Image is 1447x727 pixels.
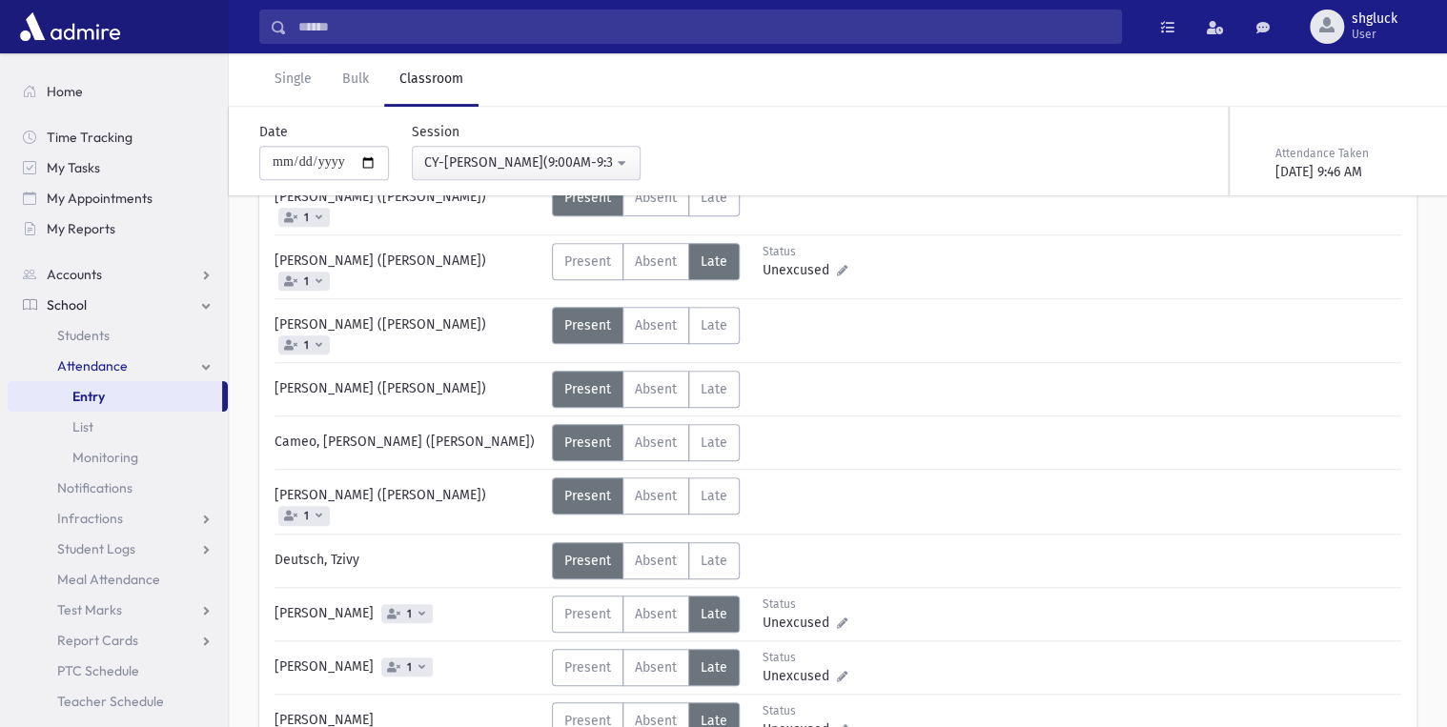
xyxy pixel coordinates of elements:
[265,477,552,525] div: [PERSON_NAME] ([PERSON_NAME])
[701,190,727,206] span: Late
[72,449,138,466] span: Monitoring
[8,213,228,244] a: My Reports
[8,656,228,686] a: PTC Schedule
[8,595,228,625] a: Test Marks
[8,534,228,564] a: Student Logs
[8,412,228,442] a: List
[564,659,611,676] span: Present
[564,434,611,451] span: Present
[1352,27,1397,42] span: User
[265,243,552,291] div: [PERSON_NAME] ([PERSON_NAME])
[57,327,110,344] span: Students
[8,686,228,717] a: Teacher Schedule
[265,542,552,579] div: Deutsch, Tzivy
[265,596,552,633] div: [PERSON_NAME]
[72,418,93,435] span: List
[300,275,313,288] span: 1
[57,479,132,496] span: Notifications
[763,613,837,633] span: Unexcused
[552,477,740,515] div: AttTypes
[552,243,740,280] div: AttTypes
[412,146,641,180] button: CY-DAVENING(9:00AM-9:30AM)
[8,152,228,183] a: My Tasks
[635,553,677,569] span: Absent
[635,488,677,504] span: Absent
[701,488,727,504] span: Late
[8,473,228,503] a: Notifications
[701,253,727,270] span: Late
[564,381,611,397] span: Present
[300,212,313,224] span: 1
[552,596,740,633] div: AttTypes
[72,388,105,405] span: Entry
[47,190,153,207] span: My Appointments
[552,371,740,408] div: AttTypes
[701,606,727,622] span: Late
[635,190,677,206] span: Absent
[763,243,847,260] div: Status
[635,434,677,451] span: Absent
[635,253,677,270] span: Absent
[300,510,313,522] span: 1
[8,625,228,656] a: Report Cards
[564,317,611,333] span: Present
[8,320,228,351] a: Students
[701,381,727,397] span: Late
[1275,145,1413,162] div: Attendance Taken
[403,661,416,674] span: 1
[635,659,677,676] span: Absent
[57,662,139,679] span: PTC Schedule
[8,503,228,534] a: Infractions
[403,608,416,620] span: 1
[8,290,228,320] a: School
[552,542,740,579] div: AttTypes
[8,351,228,381] a: Attendance
[265,307,552,354] div: [PERSON_NAME] ([PERSON_NAME])
[701,659,727,676] span: Late
[287,10,1121,44] input: Search
[259,53,327,107] a: Single
[701,553,727,569] span: Late
[8,442,228,473] a: Monitoring
[57,693,164,710] span: Teacher Schedule
[8,76,228,107] a: Home
[8,564,228,595] a: Meal Attendance
[57,601,122,618] span: Test Marks
[15,8,125,46] img: AdmirePro
[552,649,740,686] div: AttTypes
[564,606,611,622] span: Present
[47,296,87,313] span: School
[701,434,727,451] span: Late
[763,260,837,280] span: Unexcused
[1275,162,1413,182] div: [DATE] 9:46 AM
[265,649,552,686] div: [PERSON_NAME]
[635,317,677,333] span: Absent
[412,122,459,142] label: Session
[300,339,313,352] span: 1
[57,510,123,527] span: Infractions
[1352,11,1397,27] span: shgluck
[564,253,611,270] span: Present
[8,183,228,213] a: My Appointments
[564,488,611,504] span: Present
[552,307,740,344] div: AttTypes
[384,53,479,107] a: Classroom
[701,317,727,333] span: Late
[265,179,552,227] div: [PERSON_NAME] ([PERSON_NAME])
[635,606,677,622] span: Absent
[259,122,288,142] label: Date
[47,83,83,100] span: Home
[327,53,384,107] a: Bulk
[265,371,552,408] div: [PERSON_NAME] ([PERSON_NAME])
[47,266,102,283] span: Accounts
[552,424,740,461] div: AttTypes
[552,179,740,216] div: AttTypes
[47,159,100,176] span: My Tasks
[57,540,135,557] span: Student Logs
[564,553,611,569] span: Present
[635,381,677,397] span: Absent
[57,357,128,374] span: Attendance
[8,259,228,290] a: Accounts
[47,129,132,146] span: Time Tracking
[57,571,160,588] span: Meal Attendance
